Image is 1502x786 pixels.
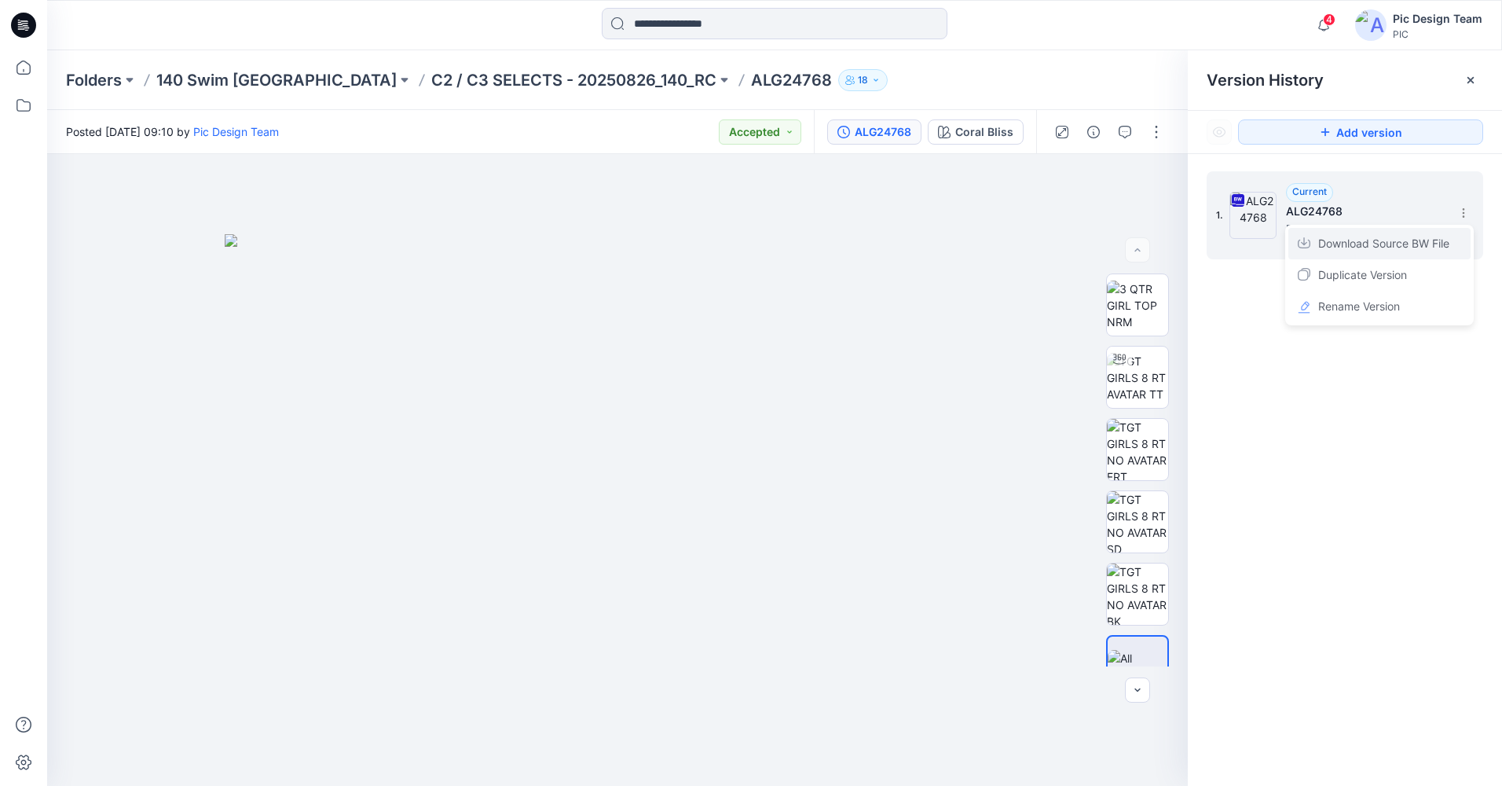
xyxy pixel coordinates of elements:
[1108,650,1167,683] img: All colorways
[1323,13,1335,26] span: 4
[1318,234,1449,253] span: Download Source BW File
[1393,9,1482,28] div: Pic Design Team
[1318,266,1407,285] span: Duplicate Version
[955,123,1013,141] div: Coral Bliss
[838,69,888,91] button: 18
[225,234,1010,786] img: eyJhbGciOiJIUzI1NiIsImtpZCI6IjAiLCJzbHQiOiJzZXMiLCJ0eXAiOiJKV1QifQ.eyJkYXRhIjp7InR5cGUiOiJzdG9yYW...
[1464,74,1477,86] button: Close
[1207,71,1324,90] span: Version History
[1355,9,1387,41] img: avatar
[1286,202,1443,221] h5: ALG24768
[1107,564,1168,625] img: TGT GIRLS 8 RT NO AVATAR BK
[1107,353,1168,402] img: TGT GIRLS 8 RT AVATAR TT
[1107,491,1168,553] img: TGT GIRLS 8 RT NO AVATAR SD
[1393,28,1482,40] div: PIC
[1207,119,1232,145] button: Show Hidden Versions
[751,69,832,91] p: ALG24768
[193,125,279,138] a: Pic Design Team
[1107,419,1168,480] img: TGT GIRLS 8 RT NO AVATAR FRT
[1286,221,1443,237] span: Posted by: Pic Design Team
[66,123,279,140] span: Posted [DATE] 09:10 by
[1229,192,1277,239] img: ALG24768
[1081,119,1106,145] button: Details
[1107,281,1168,330] img: 3 QTR GIRL TOP NRM
[431,69,716,91] a: C2 / C3 SELECTS - 20250826_140_RC
[66,69,122,91] a: Folders
[1292,185,1327,197] span: Current
[1238,119,1483,145] button: Add version
[928,119,1024,145] button: Coral Bliss
[855,123,911,141] div: ALG24768
[1216,208,1223,222] span: 1.
[156,69,397,91] a: 140 Swim [GEOGRAPHIC_DATA]
[858,72,868,89] p: 18
[1318,297,1400,316] span: Rename Version
[827,119,921,145] button: ALG24768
